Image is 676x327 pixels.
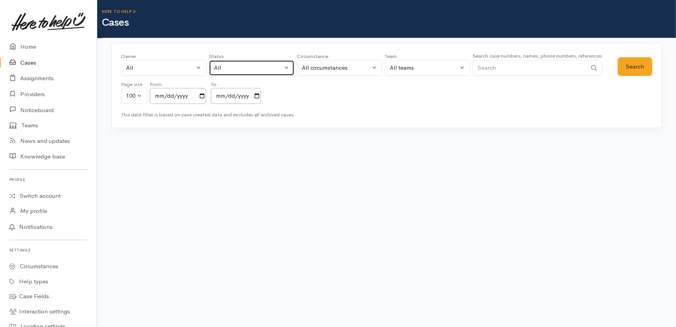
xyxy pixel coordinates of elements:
div: This date filter is based on case created date and excludes all archived cases. [121,111,652,119]
small: Search case numbers, names, phone numbers, references [473,53,602,59]
button: All [209,60,294,76]
div: 100 [126,91,135,100]
div: Page size [121,81,147,88]
h6: Here to help u [102,9,676,14]
div: Team [385,53,470,60]
input: Search [473,60,587,76]
div: To: [211,81,261,88]
h1: Cases [102,17,676,28]
button: Search [618,57,652,76]
h6: Settings [9,245,88,255]
div: All teams [390,63,458,72]
button: All circumstances [297,60,382,76]
div: Owner [121,53,207,60]
div: All circumstances [302,63,370,72]
button: 100 [121,88,147,104]
div: Status [209,53,294,60]
h6: Profile [9,174,88,185]
div: All [126,63,194,72]
button: All teams [385,60,470,76]
button: All [121,60,207,76]
div: Circumstance [297,53,382,60]
div: From: [150,81,206,88]
div: All [214,63,282,72]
